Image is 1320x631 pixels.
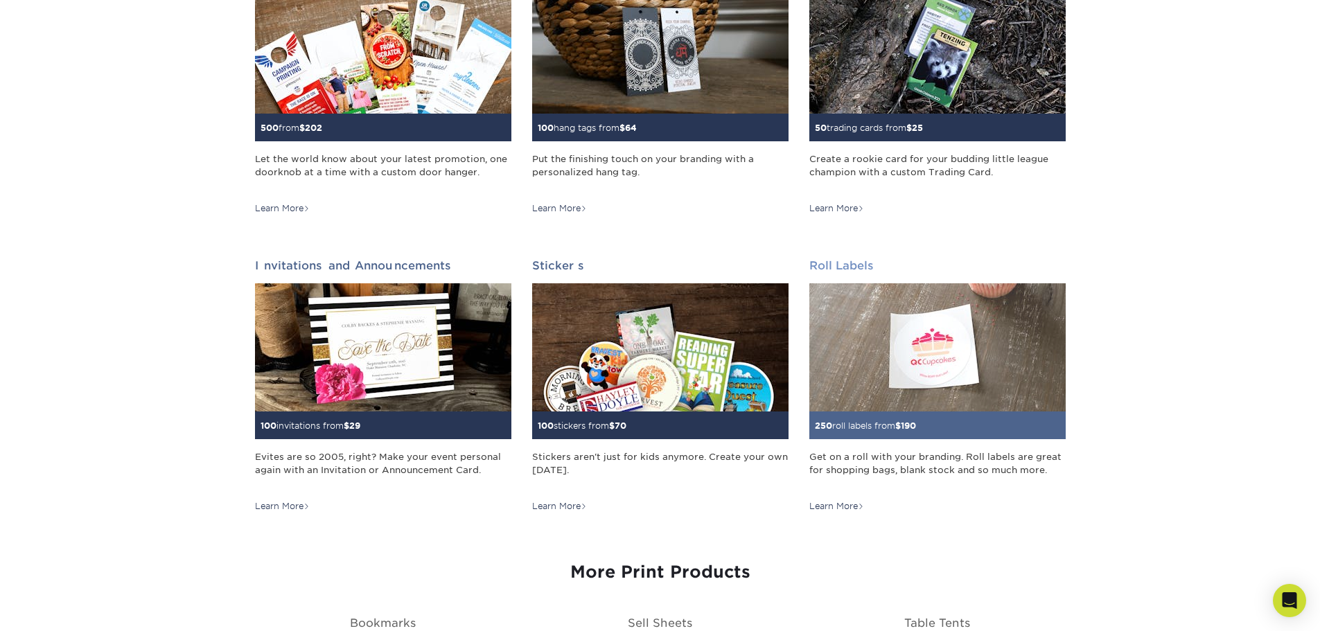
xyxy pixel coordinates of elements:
[532,450,789,490] div: Stickers aren't just for kids anymore. Create your own [DATE].
[538,123,637,133] small: hang tags from
[532,152,789,193] div: Put the finishing touch on your branding with a personalized hang tag.
[261,123,322,133] small: from
[261,420,276,431] span: 100
[255,202,310,215] div: Learn More
[906,123,912,133] span: $
[809,259,1066,272] h2: Roll Labels
[609,420,615,431] span: $
[815,123,923,133] small: trading cards from
[809,283,1066,411] img: Roll Labels
[904,616,970,630] a: Table Tents
[625,123,637,133] span: 64
[532,259,789,513] a: Stickers 100stickers from$70 Stickers aren't just for kids anymore. Create your own [DATE]. Learn...
[538,420,626,431] small: stickers from
[615,420,626,431] span: 70
[532,202,587,215] div: Learn More
[532,259,789,272] h2: Stickers
[901,420,916,431] span: 190
[809,500,864,513] div: Learn More
[255,259,511,513] a: Invitations and Announcements 100invitations from$29 Evites are so 2005, right? Make your event p...
[3,589,118,626] iframe: Google Customer Reviews
[255,152,511,193] div: Let the world know about your latest promotion, one doorknob at a time with a custom door hanger.
[532,500,587,513] div: Learn More
[809,450,1066,490] div: Get on a roll with your branding. Roll labels are great for shopping bags, blank stock and so muc...
[912,123,923,133] span: 25
[815,420,916,431] small: roll labels from
[1273,584,1306,617] div: Open Intercom Messenger
[538,420,554,431] span: 100
[628,616,692,630] a: Sell Sheets
[305,123,322,133] span: 202
[255,259,511,272] h2: Invitations and Announcements
[255,562,1066,583] h3: More Print Products
[815,123,827,133] span: 50
[619,123,625,133] span: $
[261,123,279,133] span: 500
[809,202,864,215] div: Learn More
[809,152,1066,193] div: Create a rookie card for your budding little league champion with a custom Trading Card.
[255,500,310,513] div: Learn More
[299,123,305,133] span: $
[255,450,511,490] div: Evites are so 2005, right? Make your event personal again with an Invitation or Announcement Card.
[349,420,360,431] span: 29
[350,616,416,630] a: Bookmarks
[255,283,511,411] img: Invitations and Announcements
[538,123,554,133] span: 100
[809,259,1066,513] a: Roll Labels 250roll labels from$190 Get on a roll with your branding. Roll labels are great for s...
[532,283,789,411] img: Stickers
[261,420,360,431] small: invitations from
[895,420,901,431] span: $
[344,420,349,431] span: $
[815,420,832,431] span: 250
